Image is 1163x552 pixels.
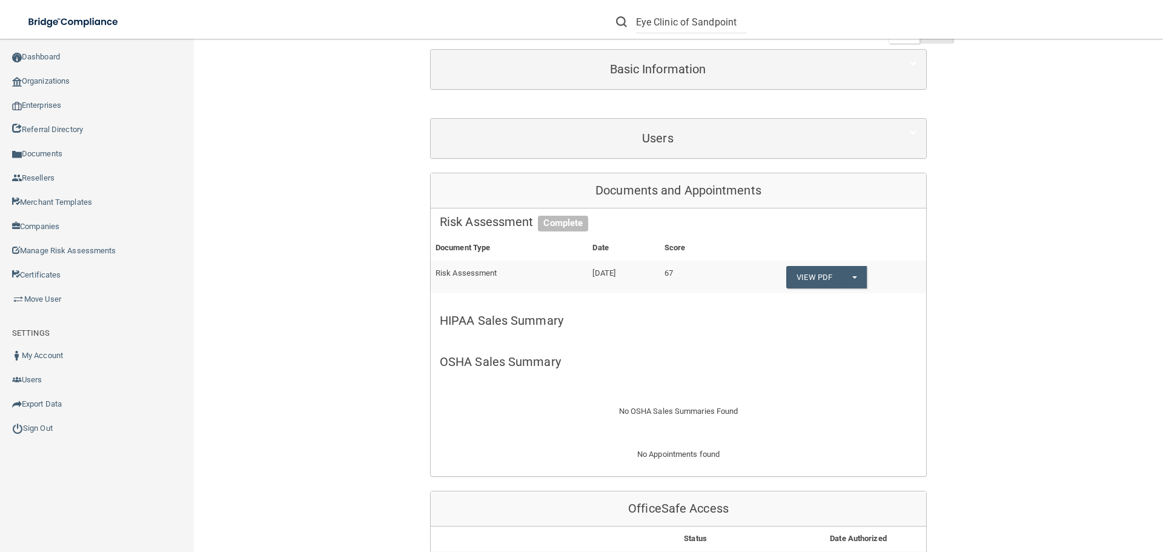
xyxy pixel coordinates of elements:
img: organization-icon.f8decf85.png [12,77,22,87]
th: Document Type [431,236,588,261]
img: ic_dashboard_dark.d01f4a41.png [12,53,22,62]
th: Score [660,236,727,261]
a: Users [440,125,917,152]
input: Search [636,11,747,33]
h5: Risk Assessment [440,215,917,228]
div: No OSHA Sales Summaries Found [431,390,926,433]
div: Documents and Appointments [431,173,926,208]
td: 67 [660,261,727,293]
img: icon-export.b9366987.png [12,399,22,409]
img: ic_power_dark.7ecde6b1.png [12,423,23,434]
img: icon-users.e205127d.png [12,375,22,385]
img: ic_user_dark.df1a06c3.png [12,351,22,361]
a: Basic Information [440,56,917,83]
label: SETTINGS [12,326,50,341]
th: Status [600,527,790,551]
h5: Basic Information [440,62,876,76]
img: ic_reseller.de258add.png [12,173,22,183]
h5: OSHA Sales Summary [440,355,917,368]
a: View PDF [786,266,842,288]
td: [DATE] [588,261,659,293]
img: icon-documents.8dae5593.png [12,150,22,159]
div: OfficeSafe Access [431,491,926,527]
img: enterprise.0d942306.png [12,102,22,110]
td: Risk Assessment [431,261,588,293]
th: Date Authorized [790,527,926,551]
span: Complete [538,216,588,231]
img: bridge_compliance_login_screen.278c3ca4.svg [18,10,130,35]
img: briefcase.64adab9b.png [12,293,24,305]
div: No Appointments found [431,447,926,476]
th: Date [588,236,659,261]
h5: HIPAA Sales Summary [440,314,917,327]
h5: Users [440,131,876,145]
img: ic-search.3b580494.png [616,16,627,27]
